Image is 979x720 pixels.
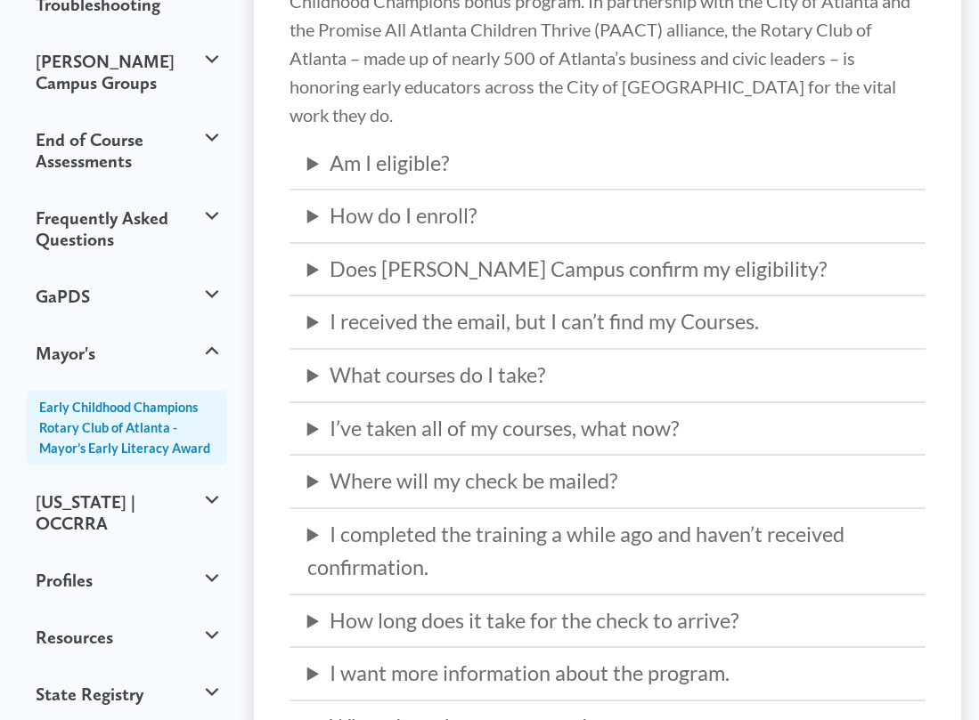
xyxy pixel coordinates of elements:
[307,604,908,638] summary: How long does it take for the check to arrive?
[307,305,908,339] summary: I received the email, but I can’t find my Courses.
[27,268,227,325] button: GaPDS
[307,199,908,233] summary: How do I enroll?
[307,147,908,181] summary: Am I eligible?
[27,190,227,268] button: Frequently Asked Questions
[27,111,227,190] button: End of Course Assessments
[307,657,908,691] summary: I want more information about the program.
[307,253,908,287] summary: Does [PERSON_NAME] Campus confirm my eligibility?
[27,33,227,111] button: [PERSON_NAME] Campus Groups
[27,391,227,465] a: Early Childhood Champions Rotary Club of Atlanta - Mayor’s Early Literacy Award
[307,359,908,392] summary: What courses do I take?
[27,325,227,382] button: Mayor's
[307,465,908,498] summary: Where will my check be mailed?
[27,609,227,666] button: Resources
[307,412,908,446] summary: I’ve taken all of my courses, what now?
[27,473,227,552] button: [US_STATE] | OCCRRA
[27,552,227,609] button: Profiles
[307,518,908,585] summary: I completed the training a while ago and haven’t received confirmation.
